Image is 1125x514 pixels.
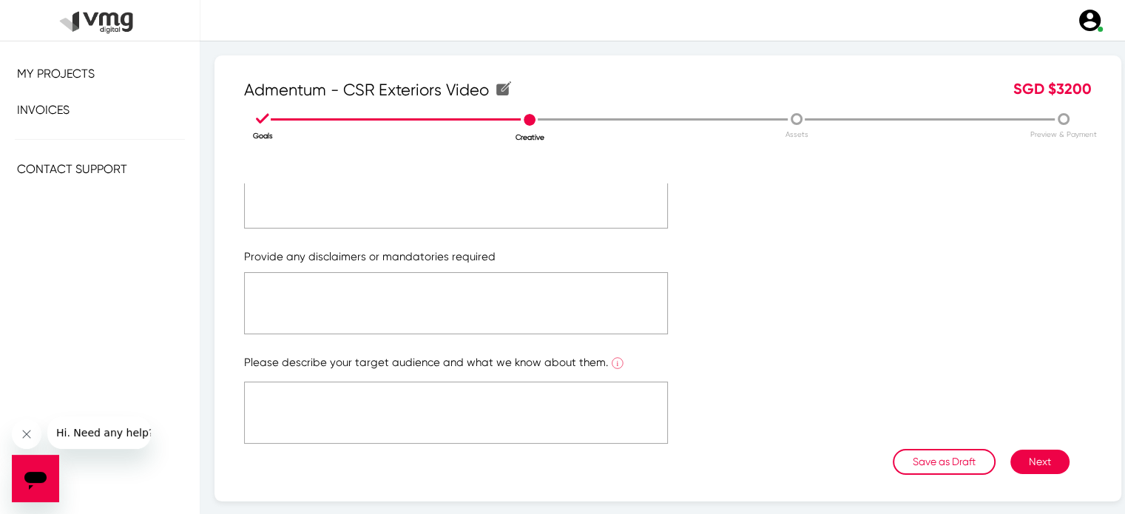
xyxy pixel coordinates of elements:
[17,67,95,81] span: My Projects
[12,455,59,502] iframe: Button to launch messaging window
[893,449,996,475] button: Save as Draft
[396,132,663,143] p: Creative
[244,248,1092,266] p: Provide any disclaimers or mandatories required
[244,78,511,102] span: Admentum - CSR Exteriors Video
[885,78,1103,102] div: 3200
[1013,80,1056,98] span: SGD $
[9,10,107,22] span: Hi. Need any help?
[12,419,41,449] iframe: Close message
[663,129,930,140] p: Assets
[1010,450,1070,474] button: Next
[1077,7,1103,33] img: user
[47,416,151,449] iframe: Message from company
[244,354,1092,374] p: Please describe your target audience and what we know about them.
[1068,7,1110,33] a: user
[496,81,511,95] img: create.svg
[612,357,624,369] img: info_outline_icon.svg
[17,162,127,176] span: Contact Support
[129,130,396,141] p: Goals
[17,103,70,117] span: Invoices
